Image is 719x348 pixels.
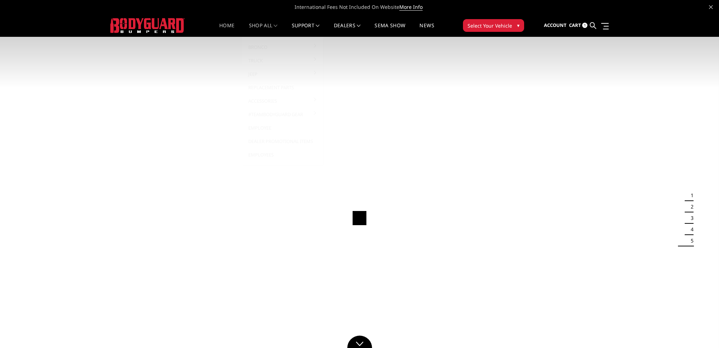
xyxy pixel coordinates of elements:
a: Accessories [245,94,320,108]
button: 2 of 5 [686,201,694,212]
a: shop all [249,23,278,37]
a: Bronco [245,40,320,54]
img: BODYGUARD BUMPERS [110,18,185,33]
a: News [419,23,434,37]
span: Select Your Vehicle [468,22,512,29]
span: Cart [569,22,581,28]
a: Dealers [334,23,361,37]
a: Employee [245,121,320,135]
a: Employees [245,148,320,161]
a: Home [219,23,234,37]
a: Cart 1 [569,16,587,35]
a: #TeamBodyguard Gear [245,108,320,121]
span: ▾ [517,22,520,29]
button: 5 of 5 [686,235,694,246]
button: Select Your Vehicle [463,19,524,32]
a: Replacement Parts [245,81,320,94]
span: Account [544,22,567,28]
a: Account [544,16,567,35]
a: SEMA Show [375,23,405,37]
iframe: Chat Widget [684,314,719,348]
button: 3 of 5 [686,212,694,224]
a: Jeep [245,67,320,81]
a: Click to Down [347,336,372,348]
a: Support [292,23,320,37]
a: Dealer Promotional Items [245,135,320,148]
span: 1 [582,23,587,28]
a: More Info [399,4,423,11]
button: 4 of 5 [686,224,694,235]
a: Truck [245,54,320,67]
button: 1 of 5 [686,190,694,201]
